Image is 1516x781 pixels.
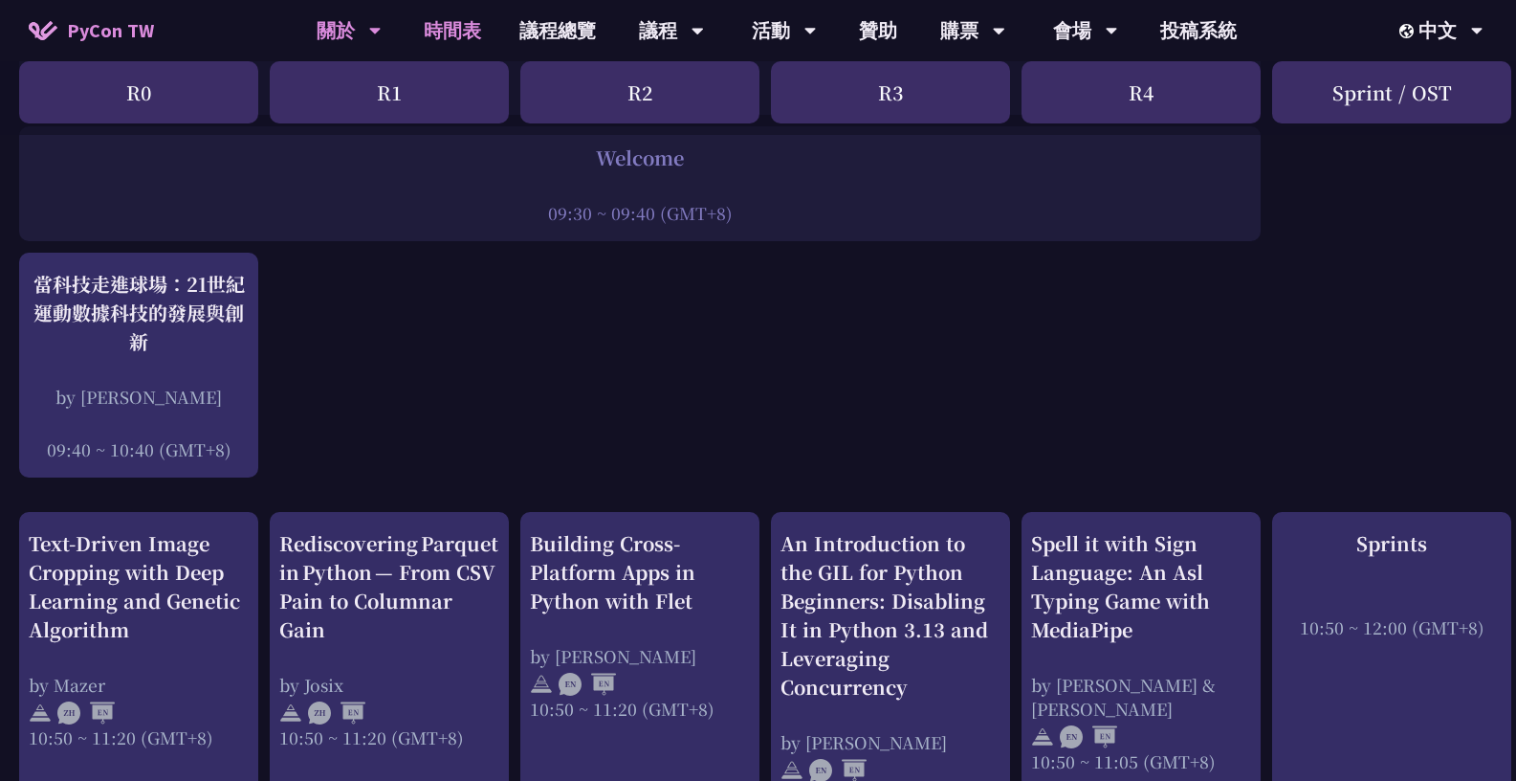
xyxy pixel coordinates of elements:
[29,385,249,409] div: by [PERSON_NAME]
[57,702,115,725] img: ZHEN.371966e.svg
[1060,725,1117,748] img: ENEN.5a408d1.svg
[29,21,57,40] img: Home icon of PyCon TW 2025
[29,702,52,725] img: svg+xml;base64,PHN2ZyB4bWxucz0iaHR0cDovL3d3dy53My5vcmcvMjAwMC9zdmciIHdpZHRoPSIyNCIgaGVpZ2h0PSIyNC...
[1031,725,1054,748] img: svg+xml;base64,PHN2ZyB4bWxucz0iaHR0cDovL3d3dy53My5vcmcvMjAwMC9zdmciIHdpZHRoPSIyNCIgaGVpZ2h0PSIyNC...
[1282,615,1502,639] div: 10:50 ~ 12:00 (GMT+8)
[29,437,249,461] div: 09:40 ~ 10:40 (GMT+8)
[1031,673,1251,721] div: by [PERSON_NAME] & [PERSON_NAME]
[279,725,499,749] div: 10:50 ~ 11:20 (GMT+8)
[67,16,154,45] span: PyCon TW
[270,61,509,123] div: R1
[308,702,365,725] img: ZHEN.371966e.svg
[19,61,258,123] div: R0
[780,529,1000,702] div: An Introduction to the GIL for Python Beginners: Disabling It in Python 3.13 and Leveraging Concu...
[279,673,499,697] div: by Josix
[1031,529,1251,644] div: Spell it with Sign Language: An Asl Typing Game with MediaPipe
[780,730,1000,754] div: by [PERSON_NAME]
[29,673,249,697] div: by Mazer
[1022,61,1261,123] div: R4
[29,725,249,749] div: 10:50 ~ 11:20 (GMT+8)
[530,673,553,696] img: svg+xml;base64,PHN2ZyB4bWxucz0iaHR0cDovL3d3dy53My5vcmcvMjAwMC9zdmciIHdpZHRoPSIyNCIgaGVpZ2h0PSIyNC...
[29,201,1251,225] div: 09:30 ~ 09:40 (GMT+8)
[279,529,499,644] div: Rediscovering Parquet in Python — From CSV Pain to Columnar Gain
[29,270,249,356] div: 當科技走進球場：21世紀運動數據科技的發展與創新
[1031,529,1251,773] a: Spell it with Sign Language: An Asl Typing Game with MediaPipe by [PERSON_NAME] & [PERSON_NAME] 1...
[520,61,759,123] div: R2
[10,7,173,55] a: PyCon TW
[1399,24,1418,38] img: Locale Icon
[771,61,1010,123] div: R3
[29,529,249,644] div: Text-Driven Image Cropping with Deep Learning and Genetic Algorithm
[29,270,249,461] a: 當科技走進球場：21世紀運動數據科技的發展與創新 by [PERSON_NAME] 09:40 ~ 10:40 (GMT+8)
[279,702,302,725] img: svg+xml;base64,PHN2ZyB4bWxucz0iaHR0cDovL3d3dy53My5vcmcvMjAwMC9zdmciIHdpZHRoPSIyNCIgaGVpZ2h0PSIyNC...
[530,697,750,721] div: 10:50 ~ 11:20 (GMT+8)
[530,644,750,668] div: by [PERSON_NAME]
[1282,529,1502,558] div: Sprints
[1031,749,1251,773] div: 10:50 ~ 11:05 (GMT+8)
[530,529,750,615] div: Building Cross-Platform Apps in Python with Flet
[559,673,616,696] img: ENEN.5a408d1.svg
[1272,61,1511,123] div: Sprint / OST
[29,144,1251,172] div: Welcome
